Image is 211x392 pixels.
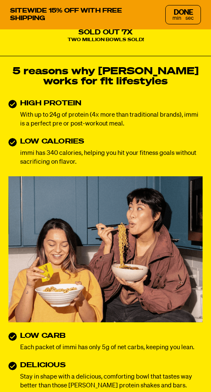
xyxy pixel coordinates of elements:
p: immi has 340 calories, helping you hit your fitness goals without sacrificing on flavor. [20,149,203,166]
p: Stay in shape with a delicious, comforting bowl that tastes way better than those [PERSON_NAME] p... [20,372,203,390]
span: min [172,16,181,21]
span: sec [185,16,194,21]
span: Two Million Bowls Sold! [68,38,144,42]
h2: 5 reasons why [PERSON_NAME] works for fit lifestyles [8,66,203,86]
p: SITEWIDE 15% OFF WITH FREE SHIPPING [10,7,159,22]
h3: HIGH PROTEIN [20,100,203,107]
p: Sold Out 7X [78,29,133,36]
div: DONE [174,9,193,16]
h3: LOW CALORIES [20,138,203,145]
h3: LOW CARB [20,332,203,340]
p: With up to 24g of protein (4x more than traditional brands), immi is a perfect pre or post-workou... [20,110,203,128]
h3: DELICIOUS [20,362,203,369]
p: Each packet of immi has only 5g of net carbs, keeping you lean. [20,343,203,352]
